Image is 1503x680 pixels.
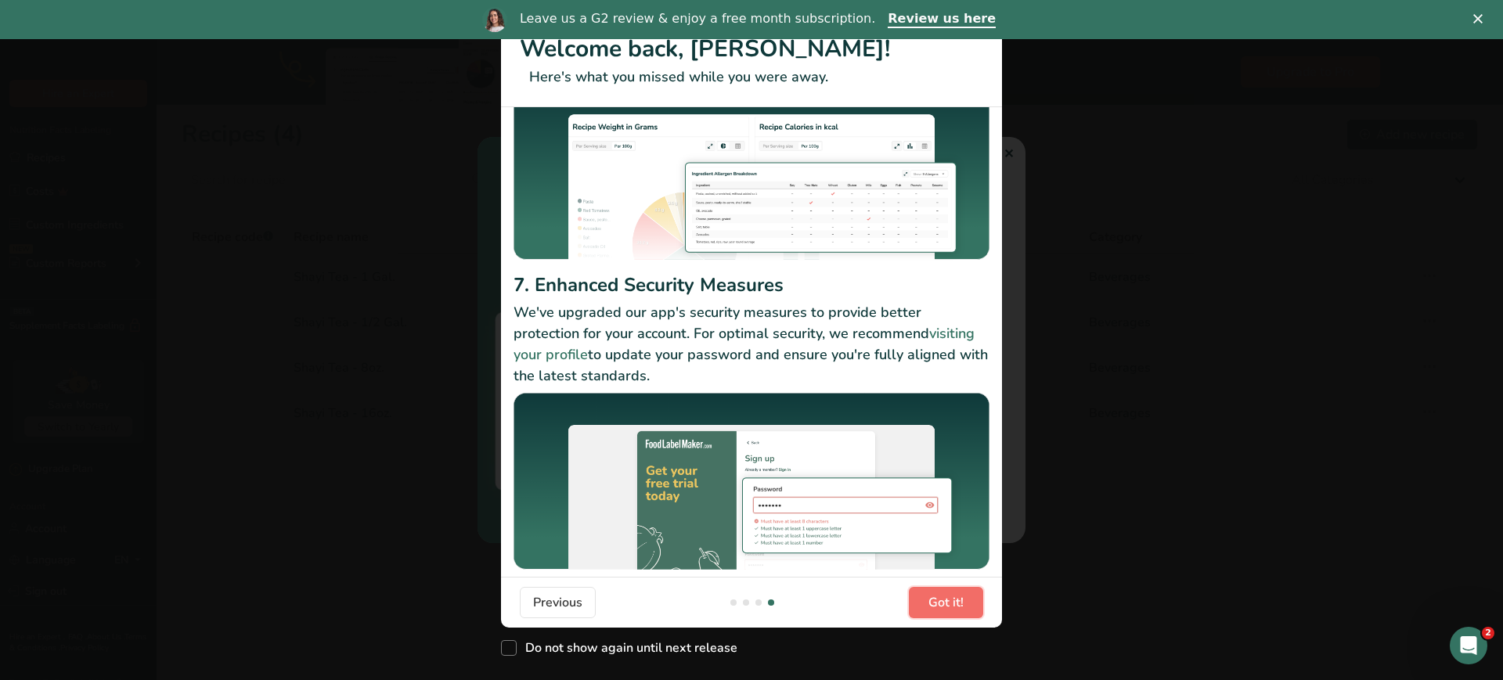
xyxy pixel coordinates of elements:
[533,593,582,612] span: Previous
[514,393,989,570] img: Enhanced Security Measures
[909,587,983,618] button: Got it!
[1450,627,1487,664] iframe: Intercom live chat
[520,31,983,67] h1: Welcome back, [PERSON_NAME]!
[1473,14,1489,23] div: Close
[928,593,964,612] span: Got it!
[888,11,996,28] a: Review us here
[514,271,989,299] h2: 7. Enhanced Security Measures
[514,324,975,364] a: visiting your profile
[482,7,507,32] img: Profile image for Reem
[1482,627,1494,639] span: 2
[514,302,989,387] p: We've upgraded our app's security measures to provide better protection for your account. For opt...
[514,82,989,265] img: Allergen Breakdown Report
[520,587,596,618] button: Previous
[520,67,983,88] p: Here's what you missed while you were away.
[517,640,737,656] span: Do not show again until next release
[520,11,875,27] div: Leave us a G2 review & enjoy a free month subscription.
